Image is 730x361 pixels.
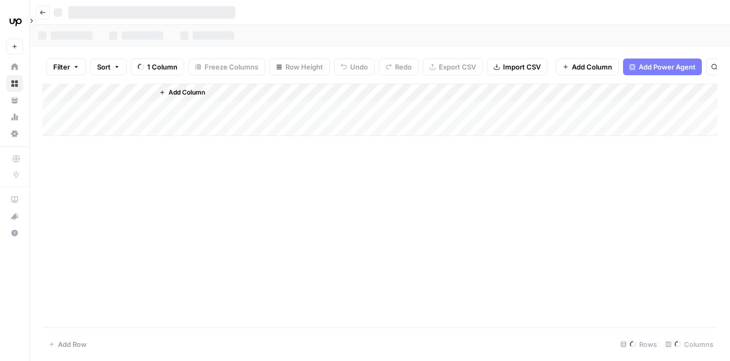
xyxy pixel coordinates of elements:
span: Filter [53,62,70,72]
span: Export CSV [439,62,476,72]
button: 1 Column [131,59,184,75]
span: Sort [97,62,111,72]
a: Settings [6,125,23,142]
button: Sort [90,59,127,75]
button: Add Power Agent [623,59,702,75]
button: Add Column [155,86,209,99]
button: Row Height [269,59,330,75]
span: Add Row [58,339,87,350]
button: Import CSV [487,59,547,75]
span: Add Column [169,88,205,97]
button: Help + Support [6,225,23,241]
img: Upwork Logo [6,12,25,31]
button: Add Column [556,59,619,75]
div: Rows [616,336,661,353]
button: Add Row [42,336,93,353]
a: Home [6,59,23,75]
span: Import CSV [503,62,541,72]
a: Browse [6,75,23,92]
a: Your Data [6,92,23,109]
button: Workspace: Upwork [6,8,23,34]
button: Export CSV [423,59,483,75]
button: What's new? [6,208,23,225]
button: Redo [379,59,418,75]
a: Usage [6,109,23,125]
div: Columns [661,336,717,353]
a: AirOps Academy [6,191,23,208]
span: Add Column [572,62,612,72]
span: 1 Column [147,62,177,72]
span: Undo [350,62,368,72]
span: Freeze Columns [205,62,258,72]
button: Freeze Columns [188,59,265,75]
button: Undo [334,59,375,75]
span: Add Power Agent [639,62,696,72]
button: Filter [46,59,86,75]
span: Row Height [285,62,323,72]
span: Redo [395,62,412,72]
div: What's new? [7,208,22,224]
